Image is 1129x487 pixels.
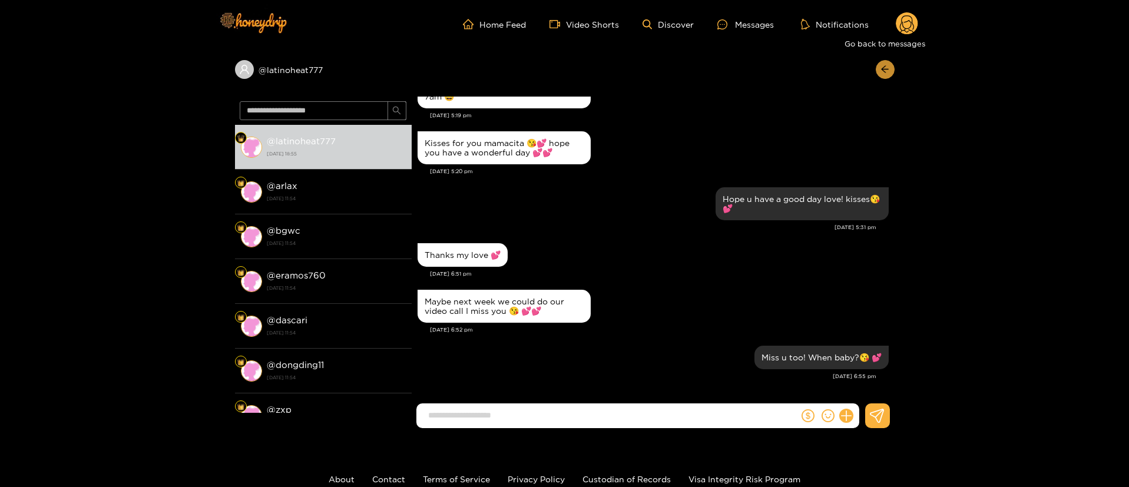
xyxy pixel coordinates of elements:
img: Fan Level [237,269,244,276]
div: Aug. 14, 6:52 pm [418,290,591,323]
img: Fan Level [237,180,244,187]
img: conversation [241,271,262,292]
a: Terms of Service [423,475,490,483]
div: [DATE] 5:31 pm [418,223,876,231]
img: Fan Level [237,224,244,231]
strong: [DATE] 11:54 [267,238,406,249]
strong: [DATE] 11:54 [267,327,406,338]
div: Aug. 14, 6:55 pm [754,346,889,369]
div: Thanks my love 💕 [425,250,501,260]
img: conversation [241,226,262,247]
strong: @ dascari [267,315,307,325]
img: Fan Level [237,359,244,366]
img: conversation [241,316,262,337]
button: Notifications [797,18,872,30]
img: Fan Level [237,403,244,410]
span: dollar [802,409,815,422]
a: Video Shorts [549,19,619,29]
img: conversation [241,405,262,426]
div: [DATE] 6:52 pm [430,326,889,334]
strong: @ eramos760 [267,270,326,280]
div: Miss u too! When baby?😘 💕 [762,353,882,362]
button: dollar [799,407,817,425]
img: Fan Level [237,314,244,321]
strong: [DATE] 18:55 [267,148,406,159]
a: Privacy Policy [508,475,565,483]
img: Fan Level [237,135,244,142]
span: arrow-left [880,65,889,75]
button: search [388,101,406,120]
img: conversation [241,360,262,382]
div: Aug. 14, 5:20 pm [418,131,591,164]
span: user [239,64,250,75]
strong: @ dongding11 [267,360,324,370]
div: [DATE] 6:55 pm [418,372,876,380]
div: Maybe next week we could do our video call I miss you 😘 💕💕 [425,297,584,316]
strong: @ zxp [267,405,292,415]
strong: [DATE] 11:54 [267,372,406,383]
div: [DATE] 5:19 pm [430,111,889,120]
img: conversation [241,137,262,158]
div: @latinoheat777 [235,60,412,79]
span: smile [822,409,835,422]
div: Aug. 14, 5:31 pm [716,187,889,220]
div: [DATE] 5:20 pm [430,167,889,175]
strong: @ bgwc [267,226,300,236]
a: Visa Integrity Risk Program [688,475,800,483]
a: Custodian of Records [582,475,671,483]
strong: [DATE] 11:54 [267,283,406,293]
img: conversation [241,181,262,203]
a: Contact [372,475,405,483]
a: About [329,475,355,483]
div: [DATE] 6:51 pm [430,270,889,278]
a: Home Feed [463,19,526,29]
strong: @ arlax [267,181,297,191]
div: Messages [717,18,774,31]
div: Kisses for you mamacita 😘💕 hope you have a wonderful day 💕💕 [425,138,584,157]
span: home [463,19,479,29]
button: arrow-left [876,60,895,79]
strong: [DATE] 11:54 [267,193,406,204]
a: Discover [643,19,694,29]
span: search [392,106,401,116]
div: Hope u have a good day love! kisses😘💕 [723,194,882,213]
span: video-camera [549,19,566,29]
div: Aug. 14, 6:51 pm [418,243,508,267]
strong: @ latinoheat777 [267,136,336,146]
